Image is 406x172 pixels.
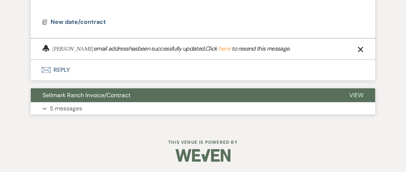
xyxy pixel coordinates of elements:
p: 5 messages [50,104,82,113]
span: New date/contract [51,18,106,26]
span: [PERSON_NAME] [52,44,93,53]
span: View [349,91,363,99]
span: Sellmark Ranch Invoice/Contract [43,91,130,99]
button: 5 messages [31,102,375,115]
button: View [337,88,375,102]
button: Reply [31,60,375,80]
button: New date/contract [51,18,108,26]
button: here [218,46,230,52]
img: Weven Logo [176,143,230,168]
p: email address has been successfully updated. Click to resend this message. [52,44,290,53]
button: Sellmark Ranch Invoice/Contract [31,88,337,102]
